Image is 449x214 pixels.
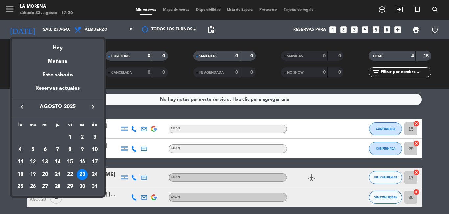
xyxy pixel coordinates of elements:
[64,156,76,168] td: 15 de agosto de 2025
[77,144,88,155] div: 9
[88,144,101,156] td: 10 de agosto de 2025
[87,103,99,111] button: keyboard_arrow_right
[18,103,26,111] i: keyboard_arrow_left
[51,156,64,168] td: 14 de agosto de 2025
[39,121,51,131] th: miércoles
[76,144,89,156] td: 9 de agosto de 2025
[64,144,76,156] td: 8 de agosto de 2025
[76,121,89,131] th: sábado
[39,168,51,181] td: 20 de agosto de 2025
[88,156,101,168] td: 17 de agosto de 2025
[88,131,101,144] td: 3 de agosto de 2025
[15,156,26,168] div: 11
[64,169,76,180] div: 22
[89,144,100,155] div: 10
[76,156,89,168] td: 16 de agosto de 2025
[88,121,101,131] th: domingo
[89,181,100,193] div: 31
[27,169,38,180] div: 19
[76,181,89,193] td: 30 de agosto de 2025
[64,181,76,193] td: 29 de agosto de 2025
[39,181,51,193] div: 27
[14,181,27,193] td: 25 de agosto de 2025
[15,169,26,180] div: 18
[64,132,76,143] div: 1
[88,181,101,193] td: 31 de agosto de 2025
[14,156,27,168] td: 11 de agosto de 2025
[89,156,100,168] div: 17
[64,156,76,168] div: 15
[64,131,76,144] td: 1 de agosto de 2025
[12,39,104,52] div: Hoy
[27,156,38,168] div: 12
[27,144,38,155] div: 5
[51,168,64,181] td: 21 de agosto de 2025
[76,131,89,144] td: 2 de agosto de 2025
[77,181,88,193] div: 30
[89,132,100,143] div: 3
[64,181,76,193] div: 29
[51,181,64,193] td: 28 de agosto de 2025
[51,121,64,131] th: jueves
[14,121,27,131] th: lunes
[27,121,39,131] th: martes
[52,169,63,180] div: 21
[27,156,39,168] td: 12 de agosto de 2025
[52,156,63,168] div: 14
[15,181,26,193] div: 25
[64,121,76,131] th: viernes
[28,103,87,111] span: agosto 2025
[27,181,39,193] td: 26 de agosto de 2025
[27,181,38,193] div: 26
[77,132,88,143] div: 2
[64,144,76,155] div: 8
[39,169,51,180] div: 20
[88,168,101,181] td: 24 de agosto de 2025
[39,156,51,168] td: 13 de agosto de 2025
[27,144,39,156] td: 5 de agosto de 2025
[64,168,76,181] td: 22 de agosto de 2025
[51,144,64,156] td: 7 de agosto de 2025
[15,144,26,155] div: 4
[12,52,104,66] div: Mañana
[52,181,63,193] div: 28
[76,168,89,181] td: 23 de agosto de 2025
[14,144,27,156] td: 4 de agosto de 2025
[12,66,104,84] div: Este sábado
[77,169,88,180] div: 23
[39,156,51,168] div: 13
[16,103,28,111] button: keyboard_arrow_left
[27,168,39,181] td: 19 de agosto de 2025
[39,144,51,156] td: 6 de agosto de 2025
[89,169,100,180] div: 24
[14,168,27,181] td: 18 de agosto de 2025
[52,144,63,155] div: 7
[77,156,88,168] div: 16
[14,131,64,144] td: AGO.
[39,144,51,155] div: 6
[89,103,97,111] i: keyboard_arrow_right
[12,84,104,98] div: Reservas actuales
[39,181,51,193] td: 27 de agosto de 2025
